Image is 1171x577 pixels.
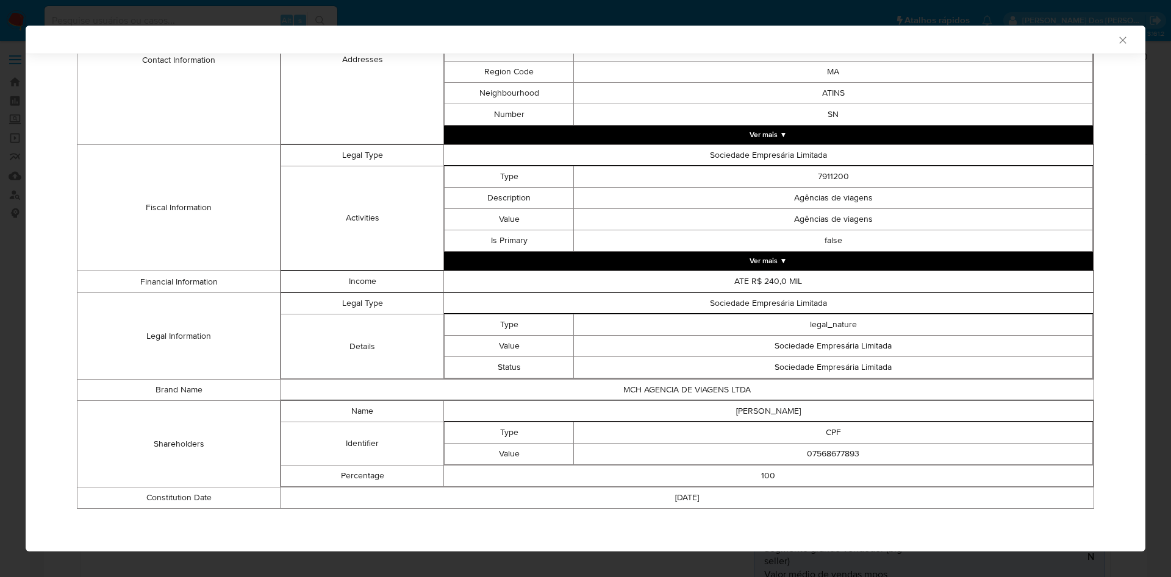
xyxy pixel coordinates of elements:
td: Value [444,336,574,357]
td: Income [281,271,443,292]
td: Type [444,314,574,336]
td: 07568677893 [574,444,1093,465]
td: [PERSON_NAME] [443,401,1093,422]
td: Legal Information [77,293,281,380]
td: Identifier [281,422,443,465]
td: [DATE] [281,487,1094,509]
td: Activities [281,166,443,271]
div: closure-recommendation-modal [26,26,1145,551]
td: Fiscal Information [77,145,281,271]
td: Legal Type [281,145,443,166]
td: Name [281,401,443,422]
td: Percentage [281,465,443,487]
td: false [574,230,1093,252]
td: ATINS [574,83,1093,104]
td: Value [444,444,574,465]
td: CPF [574,422,1093,444]
td: Legal Type [281,293,443,314]
td: Number [444,104,574,126]
td: Sociedade Empresária Limitada [574,357,1093,378]
td: Is Primary [444,230,574,252]
button: Fechar a janela [1117,34,1128,45]
td: Sociedade Empresária Limitada [443,293,1093,314]
td: MCH AGENCIA DE VIAGENS LTDA [281,380,1094,401]
td: legal_nature [574,314,1093,336]
button: Expand array [444,126,1093,144]
td: Sociedade Empresária Limitada [443,145,1093,166]
td: 100 [443,465,1093,487]
td: MA [574,62,1093,83]
td: Region Code [444,62,574,83]
td: Shareholders [77,401,281,487]
td: Type [444,422,574,444]
td: Agências de viagens [574,188,1093,209]
td: Agências de viagens [574,209,1093,230]
td: Value [444,209,574,230]
td: Details [281,314,443,379]
button: Expand array [444,252,1093,270]
td: Type [444,166,574,188]
td: Sociedade Empresária Limitada [574,336,1093,357]
td: Neighbourhood [444,83,574,104]
td: SN [574,104,1093,126]
td: ATE R$ 240,0 MIL [443,271,1093,292]
td: Constitution Date [77,487,281,509]
td: Financial Information [77,271,281,293]
td: 7911200 [574,166,1093,188]
td: Status [444,357,574,378]
td: Description [444,188,574,209]
td: Brand Name [77,380,281,401]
